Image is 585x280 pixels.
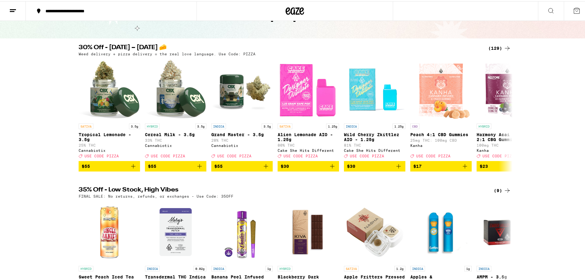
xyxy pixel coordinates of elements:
p: CBD [410,122,419,128]
span: $30 [281,163,289,168]
p: 1g [265,265,273,270]
span: $55 [214,163,223,168]
a: Open page for Grand Master - 3.5g from Cannabiotix [211,58,273,160]
p: 25mg THC: 100mg CBD [410,137,472,141]
div: Kanha [410,142,472,146]
img: Cake She Hits Different - Alien Lemonade AIO - 1.25g [278,58,339,119]
p: INDICA [410,265,425,270]
img: Jeeter - Banana Peel Infused Joint - 1g [211,200,273,262]
button: Add to bag [79,160,140,170]
p: 3.5g [195,122,206,128]
div: Cake She Hits Different [344,147,405,151]
a: Open page for Tropical Lemonade - 3.5g from Cannabiotix [79,58,140,160]
img: Uncle Arnie's - Sweet Peach Iced Tea 12oz - 100mg [79,200,140,262]
div: Cannabiotix [79,147,140,151]
p: INDICA [344,122,359,128]
img: NASHA - Apple Fritters Pressed Hash - 1.2g [344,200,405,262]
span: USE CODE PIZZA [482,153,517,157]
p: 3.5g [129,122,140,128]
p: INDICA [211,122,226,128]
p: 25% THC [79,142,140,146]
h2: 35% Off - Low Stock, High Vibes [79,186,481,193]
button: Add to bag [145,160,206,170]
h2: 30% Off - [DATE] – [DATE] 🧀 [79,43,481,51]
button: Add to bag [278,160,339,170]
p: 1.25g [392,122,405,128]
span: USE CODE PIZZA [217,153,252,157]
span: USE CODE PIZZA [350,153,384,157]
p: Grand Master - 3.5g [211,131,273,136]
div: Cake She Hits Different [278,147,339,151]
button: Add to bag [477,160,538,170]
a: (9) [494,186,511,193]
button: Add to bag [344,160,405,170]
p: 1g [464,265,472,270]
img: Kiva Confections - Blackberry Dark Chocolate Bar [278,200,339,262]
p: 100mg THC [477,142,538,146]
p: 80% THC [278,142,339,146]
p: 3.5g [262,122,273,128]
span: $17 [413,163,422,168]
a: Open page for Alien Lemonade AIO - 1.25g from Cake She Hits Different [278,58,339,160]
img: Cannabiotix - Cereal Milk - 3.5g [145,58,206,119]
img: Kanha - Harmony Acai Blueberry 2:1 CBG Gummies [477,58,537,119]
a: Open page for Cereal Milk - 3.5g from Cannabiotix [145,58,206,160]
button: Add to bag [410,160,472,170]
img: Ember Valley - AMPM - 3.5g [477,200,538,262]
p: 81% THC [344,142,405,146]
p: Wild Cherry Zkittlez AIO - 1.25g [344,131,405,141]
p: Weed delivery + pizza delivery = the real love language. Use Code: PIZZA [79,51,255,55]
div: Kanha [477,147,538,151]
button: Add to bag [211,160,273,170]
p: SATIVA [79,122,93,128]
p: INDICA [145,265,160,270]
img: Cannabiotix - Tropical Lemonade - 3.5g [79,58,140,119]
p: Tropical Lemonade - 3.5g [79,131,140,141]
span: USE CODE PIZZA [84,153,119,157]
p: FINAL SALE: No returns, refunds, or exchanges - Use Code: 35OFF [79,193,233,197]
span: $55 [148,163,156,168]
a: (129) [488,43,511,51]
p: INDICA [477,265,491,270]
img: Kanha - Peach 4:1 CBD Gummies [411,58,471,119]
p: SATIVA [278,122,292,128]
img: Cookies - Apples & Bananas/Huckleberry Gelato 3 in 1 AIO - 1g [410,200,472,262]
p: 1.25g [326,122,339,128]
img: Cake She Hits Different - Wild Cherry Zkittlez AIO - 1.25g [344,58,405,119]
span: USE CODE PIZZA [283,153,318,157]
a: Open page for Peach 4:1 CBD Gummies from Kanha [410,58,472,160]
p: HYBRID [477,122,491,128]
span: $23 [480,163,488,168]
p: 0.02g [193,265,206,270]
p: HYBRID [145,122,160,128]
p: INDICA [211,265,226,270]
p: AMPM - 3.5g [477,273,538,278]
div: Cannabiotix [211,142,273,146]
img: Mary's Medicinals - Transdermal THC Indica Patch [145,200,206,262]
a: Open page for Harmony Acai Blueberry 2:1 CBG Gummies from Kanha [477,58,538,160]
span: USE CODE PIZZA [416,153,450,157]
div: Cannabiotix [145,142,206,146]
a: Open page for Wild Cherry Zkittlez AIO - 1.25g from Cake She Hits Different [344,58,405,160]
span: $55 [82,163,90,168]
span: $30 [347,163,355,168]
p: 1.2g [394,265,405,270]
p: 28% THC [211,137,273,141]
p: SATIVA [344,265,359,270]
p: Alien Lemonade AIO - 1.25g [278,131,339,141]
img: Cannabiotix - Grand Master - 3.5g [211,58,273,119]
p: HYBRID [79,265,93,270]
p: 33% THC [145,137,206,141]
p: Harmony Acai Blueberry 2:1 CBG Gummies [477,131,538,141]
p: Peach 4:1 CBD Gummies [410,131,472,136]
span: USE CODE PIZZA [151,153,185,157]
p: HYBRID [278,265,292,270]
p: Cereal Milk - 3.5g [145,131,206,136]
